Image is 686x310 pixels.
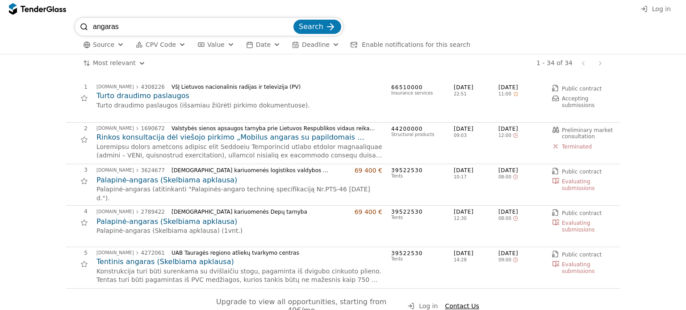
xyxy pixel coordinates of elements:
[419,302,438,310] span: Log in
[562,220,595,232] span: Evaluating submissions
[96,91,382,101] a: Turto draudimo paslaugos
[96,209,165,215] a: [DOMAIN_NAME]2789422
[194,39,238,50] button: Value
[96,185,382,203] p: Palapinė-angaras (atitinkanti "Palapinės-angaro techninę specifikaciją Nr.PTS-46 [DATE] d.").
[391,91,445,96] div: Insurance services
[96,168,165,173] a: [DOMAIN_NAME]3624677
[454,84,498,91] span: [DATE]
[498,257,511,263] span: 09:00
[454,257,498,263] span: 14:28
[498,216,511,221] span: 08:00
[454,216,498,221] span: 12:30
[454,208,498,216] span: [DATE]
[562,210,602,216] span: Public contract
[498,167,543,174] span: [DATE]
[96,267,382,285] p: Konstrukcija turi būti surenkama su dvišlaičiu stogu, pagaminta iš dvigubo cinkuoto plieno. Tenta...
[391,215,445,220] div: Tents
[96,168,134,173] div: [DOMAIN_NAME]
[96,126,134,131] div: [DOMAIN_NAME]
[562,86,602,92] span: Public contract
[562,261,595,274] span: Evaluating submissions
[171,250,375,256] div: UAB Tauragės regiono atliekų tvarkymo centras
[141,168,165,173] div: 3624677
[93,41,114,48] span: Source
[66,250,88,256] div: 5
[96,210,134,214] div: [DOMAIN_NAME]
[638,4,673,15] button: Log in
[391,125,445,133] span: 44200000
[66,167,88,173] div: 3
[498,91,511,97] span: 11:00
[93,18,292,36] input: Search tenders...
[96,257,382,267] a: Tentinis angaras (Skelbiama apklausa)
[454,91,498,97] span: 22:51
[454,167,498,174] span: [DATE]
[66,208,88,215] div: 4
[536,59,573,67] div: 1 - 34 of 34
[146,41,176,48] span: CPV Code
[171,84,375,90] div: VšĮ Lietuvos nacionalinis radijas ir televizija (PV)
[66,125,88,132] div: 2
[96,143,382,160] p: Loremipsu dolors ametcons adipisc elit Seddoeiu Temporincid utlabo etdolor magnaaliquae (admini –...
[302,41,330,48] span: Deadline
[141,250,165,256] div: 4272061
[498,133,511,138] span: 12:00
[96,132,382,142] a: Rinkos konsultacija dėl viešojo pirkimo „Mobilus angaras su papildomais mobilumo priedais, skirta...
[96,227,382,236] p: Palapinė-angaras (Skelbiama apklausa) (1vnt.)
[171,167,348,174] div: [DEMOGRAPHIC_DATA] kariuomenės logistikos valdybos vadovybė
[454,174,498,180] span: 10:17
[96,85,134,89] div: [DOMAIN_NAME]
[454,250,498,257] span: [DATE]
[454,133,498,138] span: 09:03
[79,39,128,50] button: Source
[498,84,543,91] span: [DATE]
[362,41,470,48] span: Enable notifications for this search
[96,175,382,185] a: Palapinė-angaras (Skelbiama apklausa)
[141,84,165,90] div: 4308226
[562,169,602,175] span: Public contract
[391,256,445,262] div: Tents
[562,127,615,140] span: Preliminary market consultation
[171,209,348,215] div: [DEMOGRAPHIC_DATA] kariuomenės Depų tarnyba
[96,101,382,110] p: Turto draudimo paslaugos (išsamiau žiūrėti pirkimo dokumentuose).
[391,132,445,137] div: Structural products
[498,174,511,180] span: 08:00
[498,208,543,216] span: [DATE]
[355,208,382,216] div: 69 400 €
[562,178,595,191] span: Evaluating submissions
[243,39,284,50] button: Date
[141,126,165,131] div: 1690672
[96,251,134,255] div: [DOMAIN_NAME]
[391,84,445,91] span: 66510000
[454,125,498,133] span: [DATE]
[66,84,88,90] div: 1
[391,167,445,174] span: 39522530
[391,250,445,257] span: 39522530
[498,125,543,133] span: [DATE]
[256,41,271,48] span: Date
[289,39,343,50] button: Deadline
[207,41,224,48] span: Value
[171,125,375,132] div: Valstybės sienos apsaugos tarnyba prie Lietuvos Respublikos vidaus reikalų ministerijos
[445,302,479,310] a: Contact Us
[391,208,445,216] span: 39522530
[96,84,165,90] a: [DOMAIN_NAME]4308226
[96,250,165,256] a: [DOMAIN_NAME]4272061
[299,22,323,31] span: Search
[96,217,382,227] a: Palapinė-angaras (Skelbiama apklausa)
[498,250,543,257] span: [DATE]
[355,167,382,174] div: 69 400 €
[562,95,595,108] span: Accepting submissions
[141,209,165,215] div: 2789422
[347,39,473,50] button: Enable notifications for this search
[652,5,671,12] span: Log in
[132,39,189,50] button: CPV Code
[562,252,602,258] span: Public contract
[293,20,341,34] button: Search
